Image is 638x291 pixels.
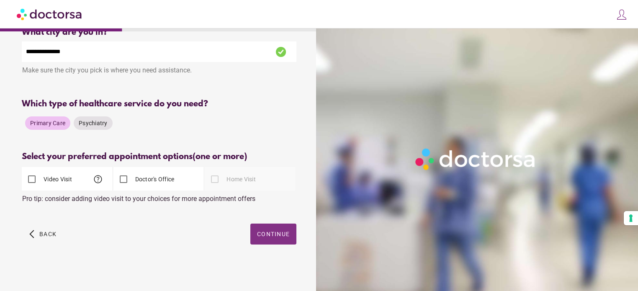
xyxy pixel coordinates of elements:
span: help [93,174,103,184]
div: Select your preferred appointment options [22,152,296,162]
span: Continue [257,231,290,237]
div: Pro tip: consider adding video visit to your choices for more appointment offers [22,191,296,203]
span: Primary Care [30,120,65,126]
span: Back [39,231,57,237]
label: Video Visit [42,175,72,183]
div: Which type of healthcare service do you need? [22,99,296,109]
img: icons8-customer-100.png [616,9,628,21]
button: Your consent preferences for tracking technologies [624,211,638,225]
div: Make sure the city you pick is where you need assistance. [22,62,296,80]
label: Home Visit [225,175,256,183]
img: Logo-Doctorsa-trans-White-partial-flat.png [412,145,540,173]
button: arrow_back_ios Back [26,224,60,245]
span: Psychiatry [79,120,108,126]
div: What city are you in? [22,28,296,37]
span: (one or more) [193,152,247,162]
label: Doctor's Office [134,175,175,183]
button: Continue [250,224,296,245]
img: Doctorsa.com [17,5,83,23]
